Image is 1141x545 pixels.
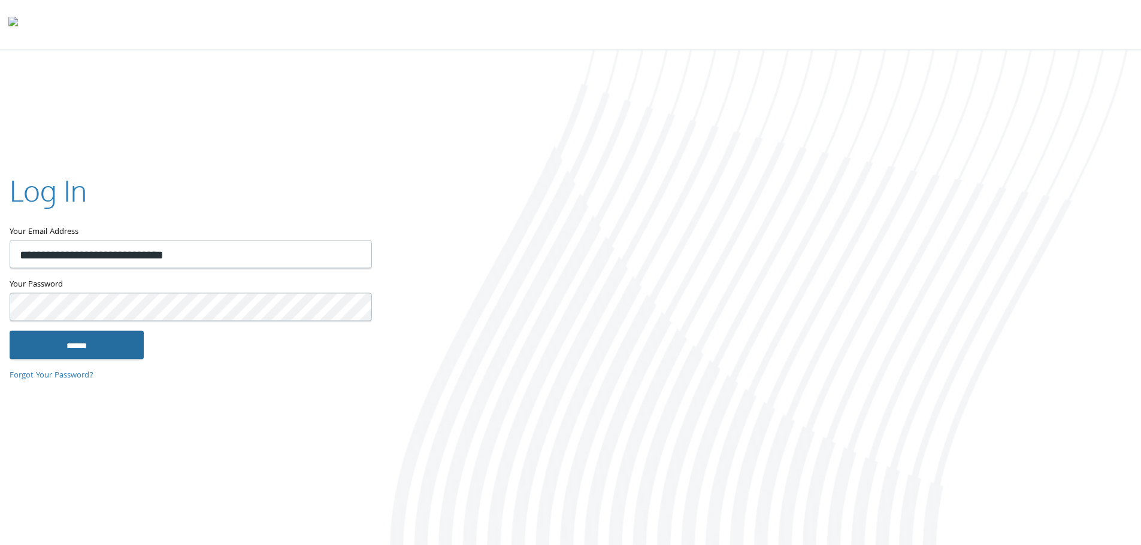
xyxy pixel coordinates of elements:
img: todyl-logo-dark.svg [8,13,18,36]
label: Your Password [10,278,371,293]
keeper-lock: Open Keeper Popup [348,247,362,261]
h2: Log In [10,170,87,211]
a: Forgot Your Password? [10,369,93,382]
keeper-lock: Open Keeper Popup [348,300,362,314]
